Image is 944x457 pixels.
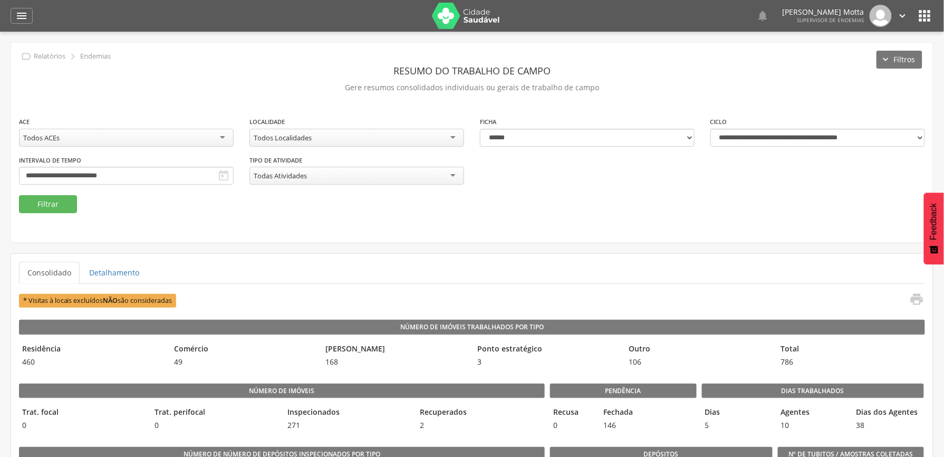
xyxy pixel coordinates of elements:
[19,320,925,335] legend: Número de Imóveis Trabalhados por Tipo
[777,420,848,431] span: 10
[11,8,33,24] a: 
[778,357,924,367] span: 786
[601,407,646,419] legend: Fechada
[284,407,411,419] legend: Inspecionados
[924,193,944,264] button: Feedback - Mostrar pesquisa
[15,9,28,22] i: 
[626,344,773,356] legend: Outro
[797,16,864,24] span: Supervisor de Endemias
[702,407,773,419] legend: Dias
[474,344,621,356] legend: Ponto estratégico
[783,8,864,16] p: [PERSON_NAME] Motta
[19,384,545,398] legend: Número de imóveis
[19,420,146,431] span: 0
[757,5,769,27] a: 
[19,156,81,165] label: Intervalo de Tempo
[626,357,773,367] span: 106
[151,420,278,431] span: 0
[903,292,924,309] a: 
[151,407,278,419] legend: Trat. perifocal
[254,171,307,180] div: Todas Atividades
[19,195,77,213] button: Filtrar
[777,407,848,419] legend: Agentes
[103,296,118,305] b: NÃO
[853,407,924,419] legend: Dias dos Agentes
[19,262,80,284] a: Consolidado
[917,7,933,24] i: 
[778,344,924,356] legend: Total
[249,118,285,126] label: Localidade
[929,203,939,240] span: Feedback
[909,292,924,307] i: 
[417,407,544,419] legend: Recuperados
[417,420,544,431] span: 2
[81,262,148,284] a: Detalhamento
[34,52,65,61] p: Relatórios
[710,118,727,126] label: Ciclo
[19,80,925,95] p: Gere resumos consolidados individuais ou gerais de trabalho de campo
[21,51,32,62] i: 
[897,10,909,22] i: 
[550,407,595,419] legend: Recusa
[876,51,922,69] button: Filtros
[249,156,302,165] label: Tipo de Atividade
[171,344,317,356] legend: Comércio
[19,294,176,307] span: * Visitas à locais excluídos são consideradas
[757,9,769,22] i: 
[171,357,317,367] span: 49
[217,169,230,182] i: 
[601,420,646,431] span: 146
[322,344,469,356] legend: [PERSON_NAME]
[702,420,773,431] span: 5
[550,384,697,398] legend: Pendência
[254,133,312,142] div: Todos Localidades
[702,384,924,398] legend: Dias Trabalhados
[480,118,496,126] label: Ficha
[853,420,924,431] span: 38
[19,344,166,356] legend: Residência
[322,357,469,367] span: 168
[897,5,909,27] a: 
[67,51,79,62] i: 
[19,118,30,126] label: ACE
[474,357,621,367] span: 3
[550,420,595,431] span: 0
[80,52,111,61] p: Endemias
[19,357,166,367] span: 460
[23,133,60,142] div: Todos ACEs
[284,420,411,431] span: 271
[19,61,925,80] header: Resumo do Trabalho de Campo
[19,407,146,419] legend: Trat. focal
